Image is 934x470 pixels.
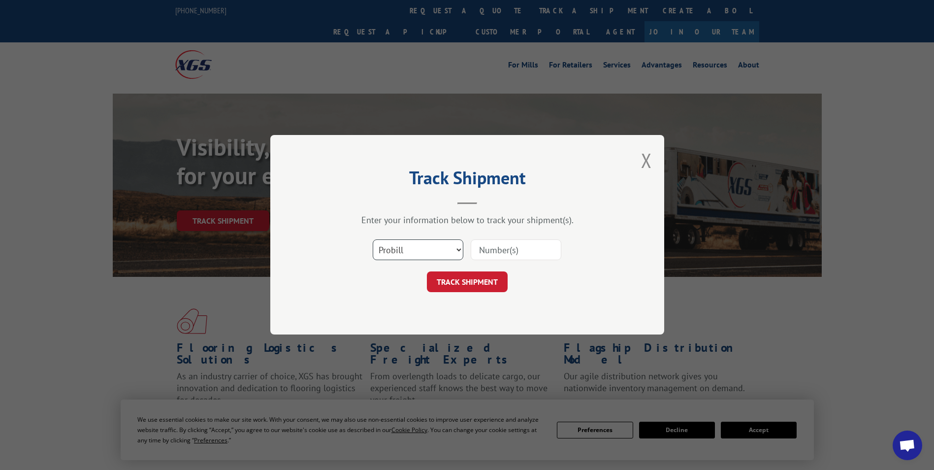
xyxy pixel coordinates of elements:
div: Open chat [893,431,922,460]
button: TRACK SHIPMENT [427,272,508,293]
input: Number(s) [471,240,561,261]
button: Close modal [641,147,652,173]
div: Enter your information below to track your shipment(s). [320,215,615,226]
h2: Track Shipment [320,171,615,190]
